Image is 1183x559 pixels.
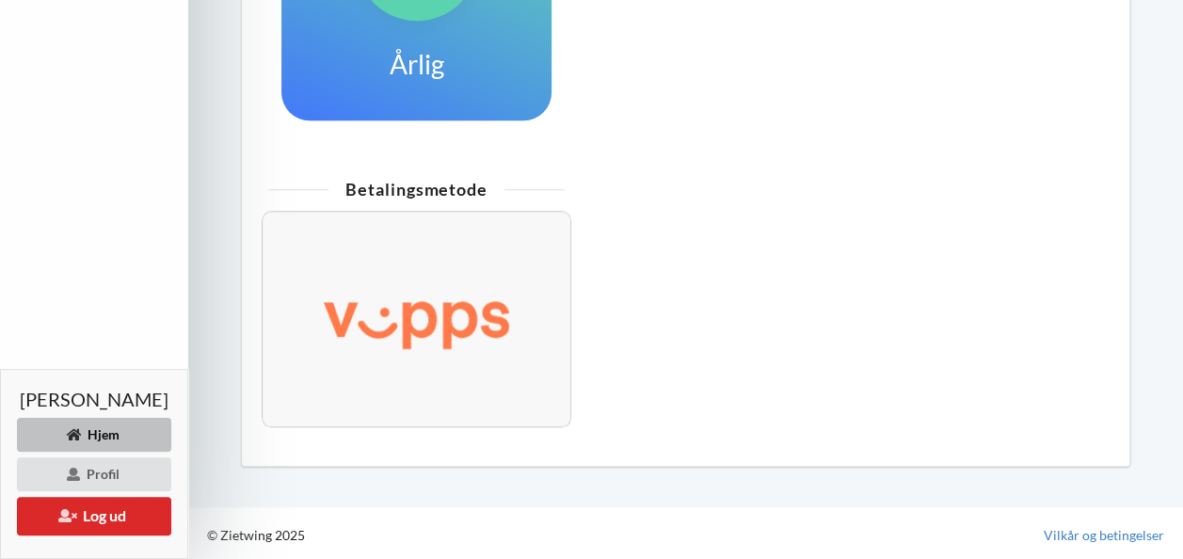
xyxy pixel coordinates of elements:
h1: Årlig [390,47,444,81]
img: Vipps [289,268,544,371]
span: [PERSON_NAME] [20,390,168,408]
button: Log ud [17,497,171,535]
a: Vilkår og betingelser [1044,526,1164,545]
div: Betalingsmetode [268,181,565,198]
div: Hjem [17,418,171,452]
div: Profil [17,457,171,491]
